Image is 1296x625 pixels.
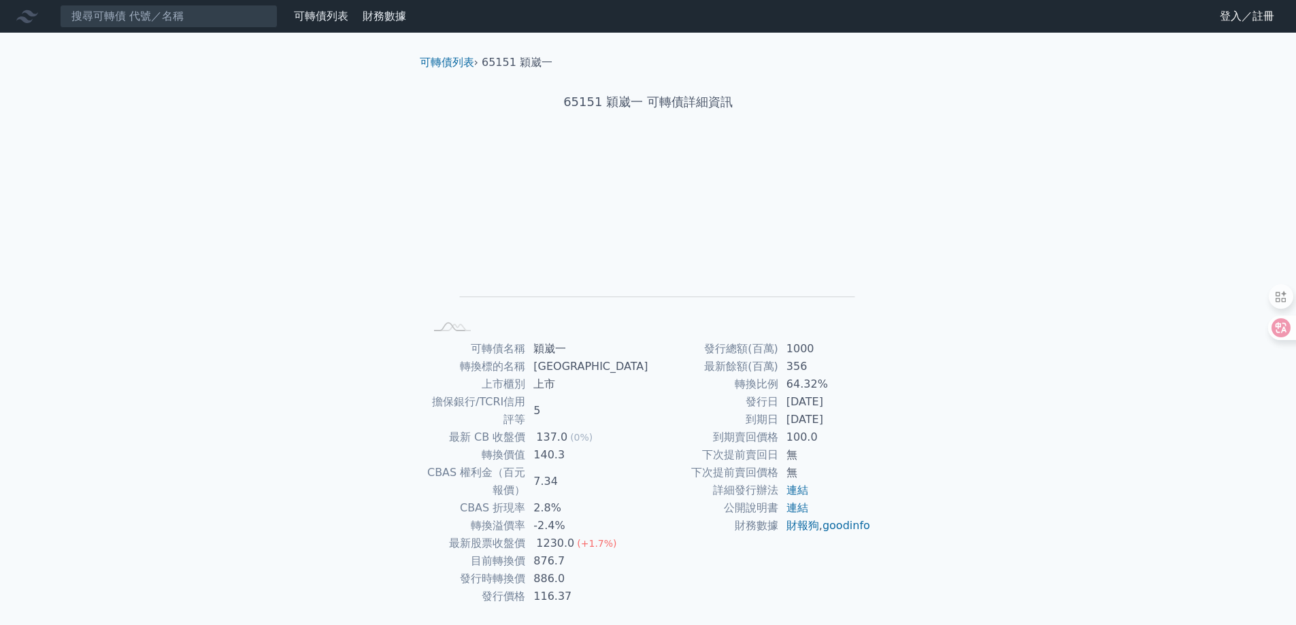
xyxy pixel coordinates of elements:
td: 876.7 [525,552,648,570]
a: goodinfo [823,519,870,532]
a: 可轉債列表 [420,56,474,69]
td: 到期日 [648,411,778,428]
td: 下次提前賣回日 [648,446,778,464]
td: 上市 [525,375,648,393]
td: 最新 CB 收盤價 [425,428,526,446]
td: 無 [778,464,871,482]
span: (+1.7%) [577,538,616,549]
a: 財報狗 [786,519,819,532]
td: 上市櫃別 [425,375,526,393]
span: (0%) [570,432,593,443]
td: 發行日 [648,393,778,411]
td: 最新股票收盤價 [425,535,526,552]
td: 116.37 [525,588,648,605]
g: Chart [447,154,855,317]
td: 到期賣回價格 [648,428,778,446]
td: -2.4% [525,517,648,535]
div: 1230.0 [533,535,577,552]
td: [DATE] [778,411,871,428]
td: 轉換標的名稱 [425,358,526,375]
td: 發行總額(百萬) [648,340,778,358]
td: 轉換溢價率 [425,517,526,535]
td: 1000 [778,340,871,358]
a: 登入／註冊 [1209,5,1285,27]
td: 財務數據 [648,517,778,535]
td: 5 [525,393,648,428]
td: 886.0 [525,570,648,588]
td: 擔保銀行/TCRI信用評等 [425,393,526,428]
td: 發行價格 [425,588,526,605]
td: 下次提前賣回價格 [648,464,778,482]
td: CBAS 權利金（百元報價） [425,464,526,499]
td: 目前轉換價 [425,552,526,570]
td: 公開說明書 [648,499,778,517]
div: 137.0 [533,428,570,446]
td: 64.32% [778,375,871,393]
td: CBAS 折現率 [425,499,526,517]
h1: 65151 穎崴一 可轉債詳細資訊 [409,92,888,112]
td: 穎崴一 [525,340,648,358]
a: 可轉債列表 [294,10,348,22]
li: 65151 穎崴一 [482,54,552,71]
td: 100.0 [778,428,871,446]
td: 7.34 [525,464,648,499]
a: 連結 [786,501,808,514]
input: 搜尋可轉債 代號／名稱 [60,5,278,28]
td: 最新餘額(百萬) [648,358,778,375]
td: 140.3 [525,446,648,464]
td: 356 [778,358,871,375]
td: , [778,517,871,535]
td: 發行時轉換價 [425,570,526,588]
a: 連結 [786,484,808,496]
td: 詳細發行辦法 [648,482,778,499]
td: 2.8% [525,499,648,517]
td: 轉換比例 [648,375,778,393]
td: 無 [778,446,871,464]
li: › [420,54,478,71]
td: [GEOGRAPHIC_DATA] [525,358,648,375]
a: 財務數據 [363,10,406,22]
td: [DATE] [778,393,871,411]
td: 可轉債名稱 [425,340,526,358]
td: 轉換價值 [425,446,526,464]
